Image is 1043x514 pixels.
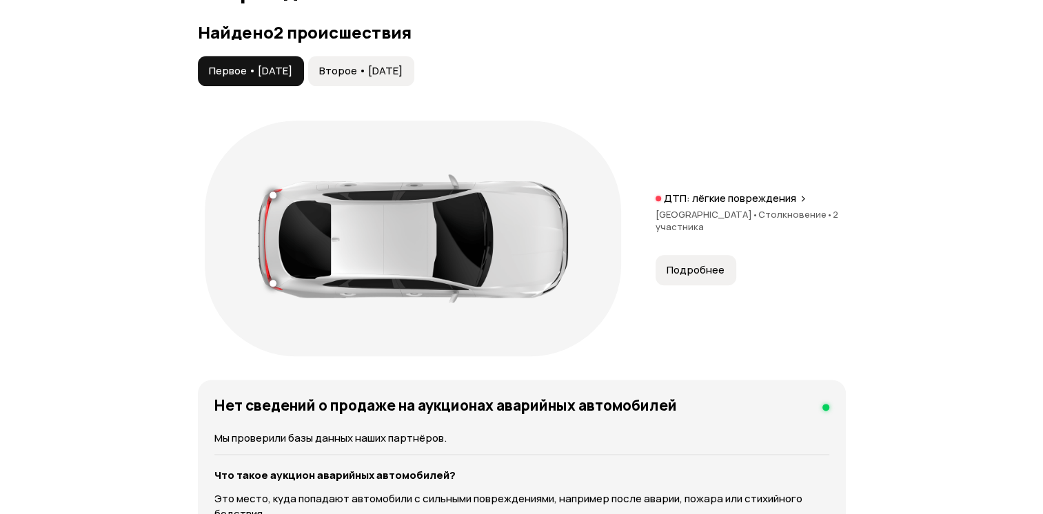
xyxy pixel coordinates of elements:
span: [GEOGRAPHIC_DATA] [656,208,758,220]
h4: Нет сведений о продаже на аукционах аварийных автомобилей [214,396,677,414]
span: Второе • [DATE] [319,64,403,78]
strong: Что такое аукцион аварийных автомобилей? [214,468,456,482]
p: ДТП: лёгкие повреждения [664,192,796,205]
span: Столкновение [758,208,833,220]
span: • [752,208,758,220]
h3: Найдено 2 происшествия [198,23,846,42]
button: Первое • [DATE] [198,56,304,86]
button: Подробнее [656,255,736,285]
span: Подробнее [667,263,725,277]
span: Первое • [DATE] [209,64,292,78]
span: 2 участника [656,208,838,233]
button: Второе • [DATE] [308,56,414,86]
p: Мы проверили базы данных наших партнёров. [214,431,829,446]
span: • [827,208,833,220]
